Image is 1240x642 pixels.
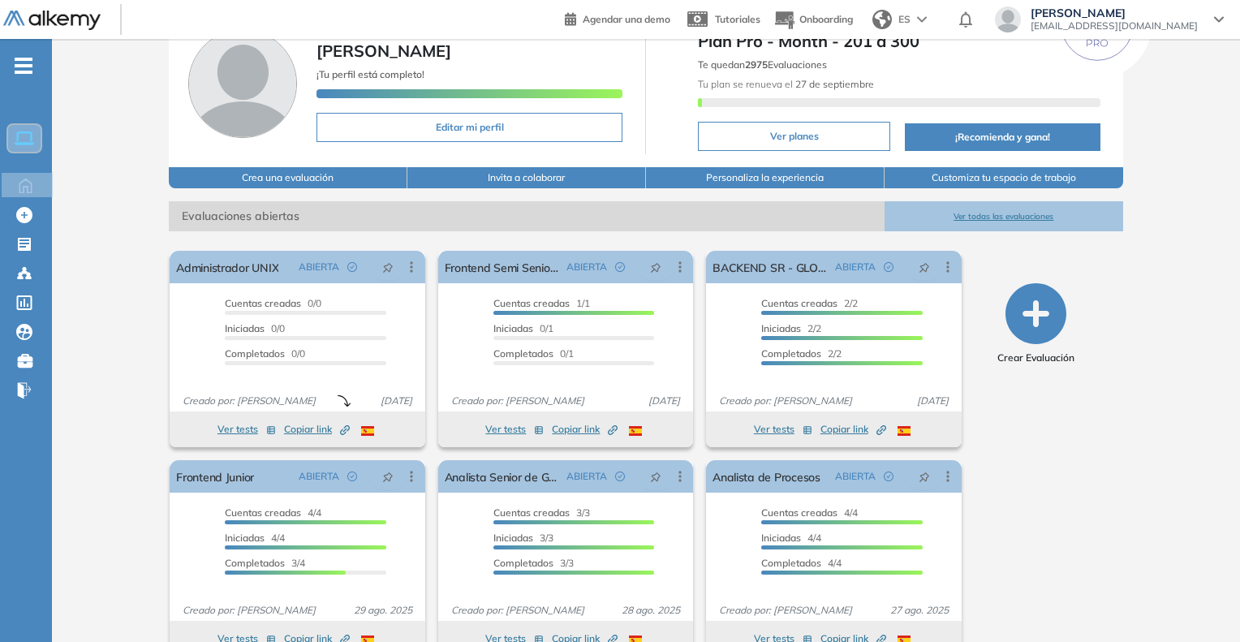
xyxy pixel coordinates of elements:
span: 0/0 [225,347,305,360]
span: check-circle [347,262,357,272]
span: Cuentas creadas [493,506,570,519]
span: 4/4 [225,532,285,544]
span: 2/2 [761,322,821,334]
button: Editar mi perfil [316,113,622,142]
span: ES [898,12,911,27]
span: pushpin [382,470,394,483]
span: 27 ago. 2025 [884,603,955,618]
button: Copiar link [284,420,350,439]
span: 4/4 [761,557,842,569]
span: pushpin [650,470,661,483]
span: Creado por: [PERSON_NAME] [176,394,322,408]
span: ABIERTA [566,469,607,484]
span: Onboarding [799,13,853,25]
img: ESP [898,426,911,436]
span: 4/4 [761,532,821,544]
a: Administrador UNIX [176,251,278,283]
span: Creado por: [PERSON_NAME] [445,394,591,408]
span: Agendar una demo [583,13,670,25]
button: pushpin [638,463,674,489]
span: 0/0 [225,297,321,309]
a: Analista de Procesos [713,460,820,493]
a: Frontend Semi Senior - UPCH [445,251,560,283]
button: Copiar link [552,420,618,439]
span: ABIERTA [566,260,607,274]
button: Ver todas las evaluaciones [885,201,1123,231]
span: [PERSON_NAME] [1031,6,1198,19]
a: BACKEND SR - GLOBOKAS [713,251,828,283]
span: ABIERTA [299,260,339,274]
span: pushpin [919,261,930,274]
button: Invita a colaborar [407,167,646,188]
img: world [872,10,892,29]
span: 3/3 [493,557,574,569]
span: 1/1 [493,297,590,309]
span: Evaluaciones abiertas [169,201,885,231]
span: Completados [493,557,553,569]
span: Cuentas creadas [761,297,837,309]
span: Iniciadas [761,532,801,544]
span: Completados [225,347,285,360]
button: Copiar link [820,420,886,439]
span: Completados [761,557,821,569]
span: Tutoriales [715,13,760,25]
b: 27 de septiembre [793,78,874,90]
span: ABIERTA [835,469,876,484]
a: Frontend Junior [176,460,254,493]
span: Iniciadas [493,532,533,544]
i: - [15,64,32,67]
button: Ver tests [754,420,812,439]
span: Te quedan Evaluaciones [698,58,827,71]
span: Crear Evaluación [997,351,1074,365]
span: check-circle [884,262,893,272]
span: Copiar link [552,422,618,437]
span: Cuentas creadas [225,506,301,519]
button: pushpin [906,463,942,489]
button: pushpin [370,463,406,489]
span: Completados [761,347,821,360]
span: check-circle [615,262,625,272]
button: Ver planes [698,122,890,151]
span: Copiar link [820,422,886,437]
img: arrow [917,16,927,23]
span: [DATE] [374,394,419,408]
button: pushpin [370,254,406,280]
span: check-circle [615,472,625,481]
span: 2/2 [761,347,842,360]
span: pushpin [650,261,661,274]
span: check-circle [347,472,357,481]
span: Creado por: [PERSON_NAME] [176,603,322,618]
a: Agendar una demo [565,8,670,28]
span: Creado por: [PERSON_NAME] [445,603,591,618]
button: Crear Evaluación [997,283,1074,365]
span: ABIERTA [835,260,876,274]
span: 29 ago. 2025 [347,603,419,618]
span: ¡Tu perfil está completo! [316,68,424,80]
span: Creado por: [PERSON_NAME] [713,394,859,408]
span: [DATE] [911,394,955,408]
button: Onboarding [773,2,853,37]
a: Analista Senior de Gestión de Accesos SAP [445,460,560,493]
span: 3/3 [493,506,590,519]
button: Crea una evaluación [169,167,407,188]
span: Tu plan se renueva el [698,78,874,90]
span: 4/4 [761,506,858,519]
span: Iniciadas [493,322,533,334]
span: [EMAIL_ADDRESS][DOMAIN_NAME] [1031,19,1198,32]
button: pushpin [638,254,674,280]
img: ESP [361,426,374,436]
span: 2/2 [761,297,858,309]
span: 28 ago. 2025 [615,603,687,618]
span: Iniciadas [225,532,265,544]
img: Foto de perfil [188,29,297,138]
span: [DATE] [642,394,687,408]
span: 3/4 [225,557,305,569]
span: check-circle [884,472,893,481]
span: ABIERTA [299,469,339,484]
span: pushpin [382,261,394,274]
button: Customiza tu espacio de trabajo [885,167,1123,188]
span: [PERSON_NAME] [316,41,451,61]
button: ¡Recomienda y gana! [905,123,1100,151]
span: Creado por: [PERSON_NAME] [713,603,859,618]
span: pushpin [919,470,930,483]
